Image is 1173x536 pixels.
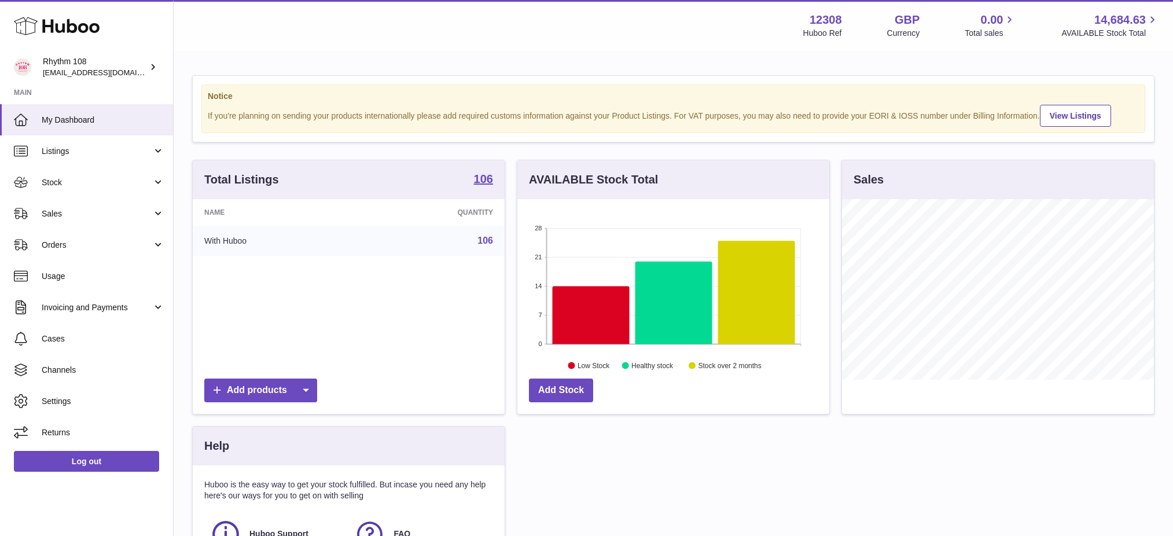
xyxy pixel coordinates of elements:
[535,282,542,289] text: 14
[965,28,1016,39] span: Total sales
[14,451,159,472] a: Log out
[208,91,1139,102] strong: Notice
[42,240,152,251] span: Orders
[474,173,493,187] a: 106
[42,146,152,157] span: Listings
[529,172,658,188] h3: AVAILABLE Stock Total
[1061,28,1159,39] span: AVAILABLE Stock Total
[42,333,164,344] span: Cases
[42,115,164,126] span: My Dashboard
[42,396,164,407] span: Settings
[981,12,1003,28] span: 0.00
[887,28,920,39] div: Currency
[535,254,542,260] text: 21
[193,226,357,256] td: With Huboo
[474,173,493,185] strong: 106
[42,302,152,313] span: Invoicing and Payments
[193,199,357,226] th: Name
[42,365,164,376] span: Channels
[42,208,152,219] span: Sales
[204,438,229,454] h3: Help
[698,362,761,370] text: Stock over 2 months
[42,271,164,282] span: Usage
[810,12,842,28] strong: 12308
[965,12,1016,39] a: 0.00 Total sales
[42,177,152,188] span: Stock
[357,199,505,226] th: Quantity
[803,28,842,39] div: Huboo Ref
[578,362,610,370] text: Low Stock
[538,340,542,347] text: 0
[43,56,147,78] div: Rhythm 108
[1094,12,1146,28] span: 14,684.63
[43,68,170,77] span: [EMAIL_ADDRESS][DOMAIN_NAME]
[1040,105,1111,127] a: View Listings
[208,103,1139,127] div: If you're planning on sending your products internationally please add required customs informati...
[535,225,542,232] text: 28
[14,58,31,76] img: internalAdmin-12308@internal.huboo.com
[204,379,317,402] a: Add products
[538,311,542,318] text: 7
[529,379,593,402] a: Add Stock
[631,362,674,370] text: Healthy stock
[204,172,279,188] h3: Total Listings
[895,12,920,28] strong: GBP
[1061,12,1159,39] a: 14,684.63 AVAILABLE Stock Total
[204,479,493,501] p: Huboo is the easy way to get your stock fulfilled. But incase you need any help here's our ways f...
[42,427,164,438] span: Returns
[854,172,884,188] h3: Sales
[477,236,493,245] a: 106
